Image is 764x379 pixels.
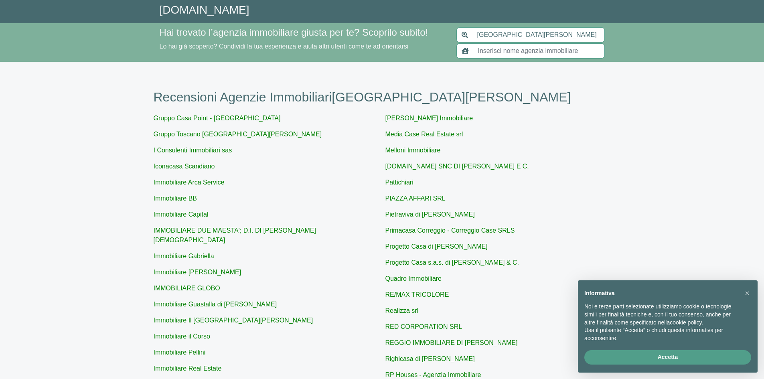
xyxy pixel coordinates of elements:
[160,42,447,51] p: Lo hai già scoperto? Condividi la tua esperienza e aiuta altri utenti come te ad orientarsi
[154,89,611,105] h1: Recensioni Agenzie Immobiliari [GEOGRAPHIC_DATA][PERSON_NAME]
[670,319,701,326] a: cookie policy - il link si apre in una nuova scheda
[154,333,210,340] a: Immobiliare il Corso
[160,27,447,39] h4: Hai trovato l’agenzia immobiliare giusta per te? Scoprilo subito!
[154,131,322,138] a: Gruppo Toscano [GEOGRAPHIC_DATA][PERSON_NAME]
[584,303,738,326] p: Noi e terze parti selezionate utilizziamo cookie o tecnologie simili per finalità tecniche e, con...
[385,323,462,330] a: RED CORPORATION SRL
[154,365,222,372] a: Immobiliare Real Estate
[385,307,419,314] a: Realizza srl
[385,211,475,218] a: Pietraviva di [PERSON_NAME]
[154,285,220,292] a: IMMOBILIARE GLOBO
[154,163,215,170] a: Iconacasa Scandiano
[160,4,249,16] a: [DOMAIN_NAME]
[154,147,232,154] a: I Consulenti Immobiliari sas
[385,259,519,266] a: Progetto Casa s.a.s. di [PERSON_NAME] & C.
[584,290,738,297] h2: Informativa
[385,179,413,186] a: Pattichiari
[154,211,209,218] a: Immobiliare Capital
[154,317,313,324] a: Immobiliare Il [GEOGRAPHIC_DATA][PERSON_NAME]
[385,275,442,282] a: Quadro Immobiliare
[584,326,738,342] p: Usa il pulsante “Accetta” o chiudi questa informativa per acconsentire.
[385,147,441,154] a: Melloni Immobiliare
[385,227,515,234] a: Primacasa Correggio - Correggio Case SRLS
[154,227,316,243] a: IMMOBILIARE DUE MAESTA'; D.I. DI [PERSON_NAME][DEMOGRAPHIC_DATA]
[385,355,475,362] a: Righicasa di [PERSON_NAME]
[385,195,446,202] a: PIAZZA AFFARI SRL
[154,301,277,308] a: Immobiliare Guastalla di [PERSON_NAME]
[472,27,605,43] input: Inserisci area di ricerca (Comune o Provincia)
[154,349,206,356] a: Immobiliare Pellini
[385,131,463,138] a: Media Case Real Estate srl
[385,371,481,378] a: RP Houses - Agenzia Immobiliare
[385,339,518,346] a: REGGIO IMMOBILIARE DI [PERSON_NAME]
[154,269,241,276] a: Immobiliare [PERSON_NAME]
[385,291,449,298] a: RE/MAX TRICOLORE
[385,115,473,122] a: [PERSON_NAME] Immobiliare
[584,350,751,365] button: Accetta
[154,115,281,122] a: Gruppo Casa Point - [GEOGRAPHIC_DATA]
[154,179,225,186] a: Immobiliare Arca Service
[745,289,750,298] span: ×
[154,253,214,259] a: Immobiliare Gabriella
[154,195,197,202] a: Immobiliare BB
[741,287,754,300] button: Chiudi questa informativa
[473,43,605,59] input: Inserisci nome agenzia immobiliare
[385,243,488,250] a: Progetto Casa di [PERSON_NAME]
[385,163,529,170] a: [DOMAIN_NAME] SNC DI [PERSON_NAME] E C.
